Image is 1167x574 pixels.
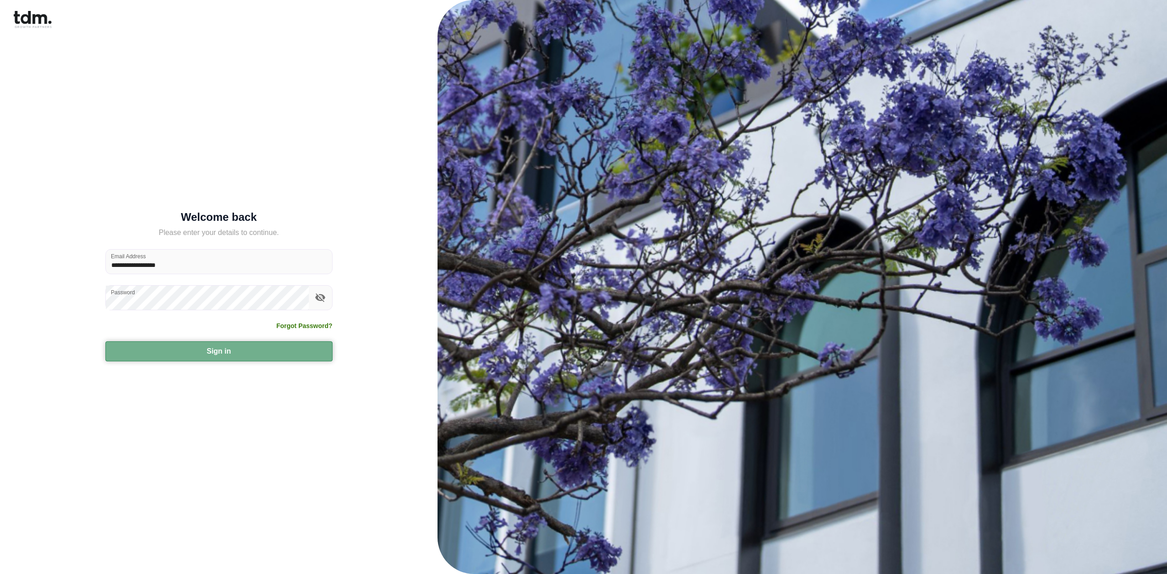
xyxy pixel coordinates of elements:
[105,341,333,361] button: Sign in
[111,288,135,296] label: Password
[105,227,333,238] h5: Please enter your details to continue.
[313,290,328,305] button: toggle password visibility
[105,213,333,222] h5: Welcome back
[276,321,333,330] a: Forgot Password?
[111,252,146,260] label: Email Address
